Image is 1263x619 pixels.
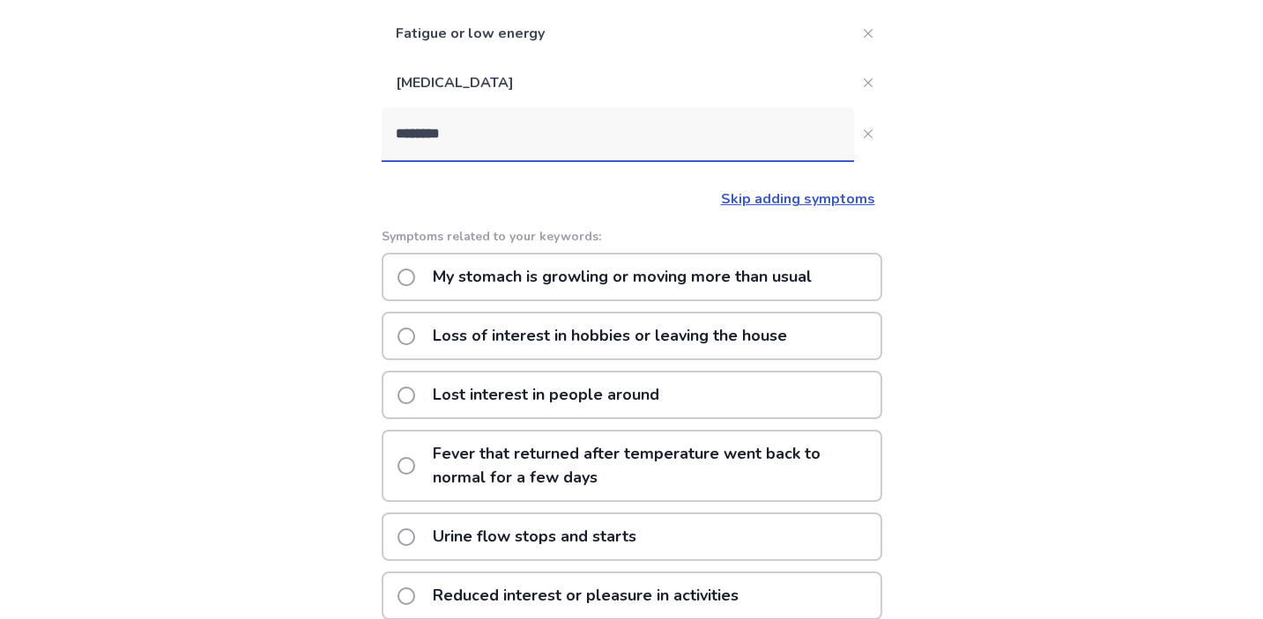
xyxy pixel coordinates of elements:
[422,372,670,417] p: Lost interest in people around
[382,58,854,107] p: [MEDICAL_DATA]
[422,514,647,559] p: Urine flow stops and starts
[422,313,798,358] p: Loss of interest in hobbies or leaving the house
[721,189,875,209] a: Skip adding symptoms
[854,19,882,48] button: Close
[854,69,882,97] button: Close
[382,227,882,246] p: Symptoms related to your keywords:
[422,431,880,500] p: Fever that returned after temperature went back to normal for a few days
[422,573,749,618] p: Reduced interest or pleasure in activities
[854,120,882,148] button: Close
[382,9,854,58] p: Fatigue or low energy
[422,254,822,299] p: My stomach is growling or moving more than usual
[382,107,854,160] input: Close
